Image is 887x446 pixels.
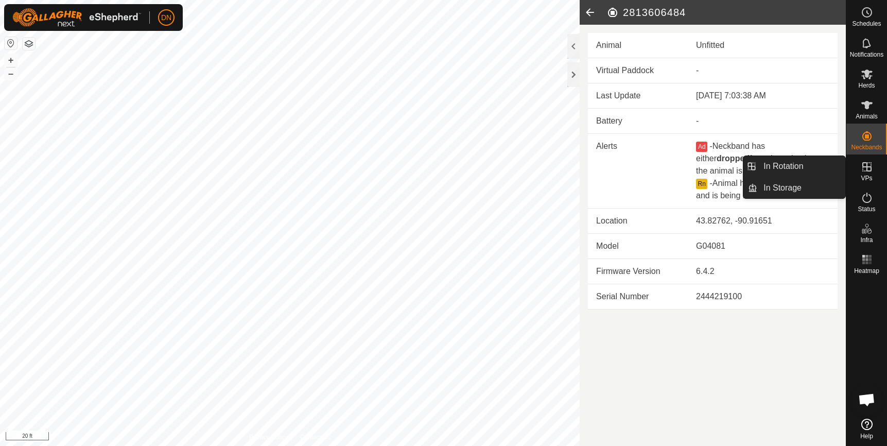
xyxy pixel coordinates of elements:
[696,215,829,227] div: 43.82762, -90.91651
[860,237,873,243] span: Infra
[851,144,882,150] span: Neckbands
[696,66,699,75] app-display-virtual-paddock-transition: -
[696,90,829,102] div: [DATE] 7:03:38 AM
[696,39,829,52] div: Unfitted
[696,142,707,152] button: Ad
[5,54,17,66] button: +
[161,12,171,23] span: DN
[696,142,816,175] span: Neckband has either from the animal or the animal is
[23,38,35,50] button: Map Layers
[852,21,881,27] span: Schedules
[696,179,707,189] button: Rn
[5,67,17,80] button: –
[856,113,878,119] span: Animals
[709,142,712,150] span: -
[850,52,883,58] span: Notifications
[743,156,845,177] li: In Rotation
[861,175,872,181] span: VPs
[757,156,845,177] a: In Rotation
[696,290,829,303] div: 2444219100
[696,265,829,278] div: 6.4.2
[846,415,887,443] a: Help
[854,268,879,274] span: Heatmap
[763,160,803,173] span: In Rotation
[300,433,331,442] a: Contact Us
[588,33,688,58] td: Animal
[757,178,845,198] a: In Storage
[588,259,688,284] td: Firmware Version
[588,58,688,83] td: Virtual Paddock
[709,179,712,187] span: -
[696,240,829,252] div: G04081
[12,8,141,27] img: Gallagher Logo
[763,182,802,194] span: In Storage
[588,83,688,109] td: Last Update
[588,209,688,234] td: Location
[588,284,688,310] td: Serial Number
[588,134,688,209] td: Alerts
[858,82,875,89] span: Herds
[588,234,688,259] td: Model
[851,384,882,415] div: Open chat
[588,109,688,134] td: Battery
[860,433,873,439] span: Help
[858,206,875,212] span: Status
[743,178,845,198] li: In Storage
[606,6,846,19] h2: 2813606484
[249,433,288,442] a: Privacy Policy
[696,115,829,127] div: -
[742,166,814,175] b: no longer moving.
[717,154,750,163] b: dropped
[5,37,17,49] button: Reset Map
